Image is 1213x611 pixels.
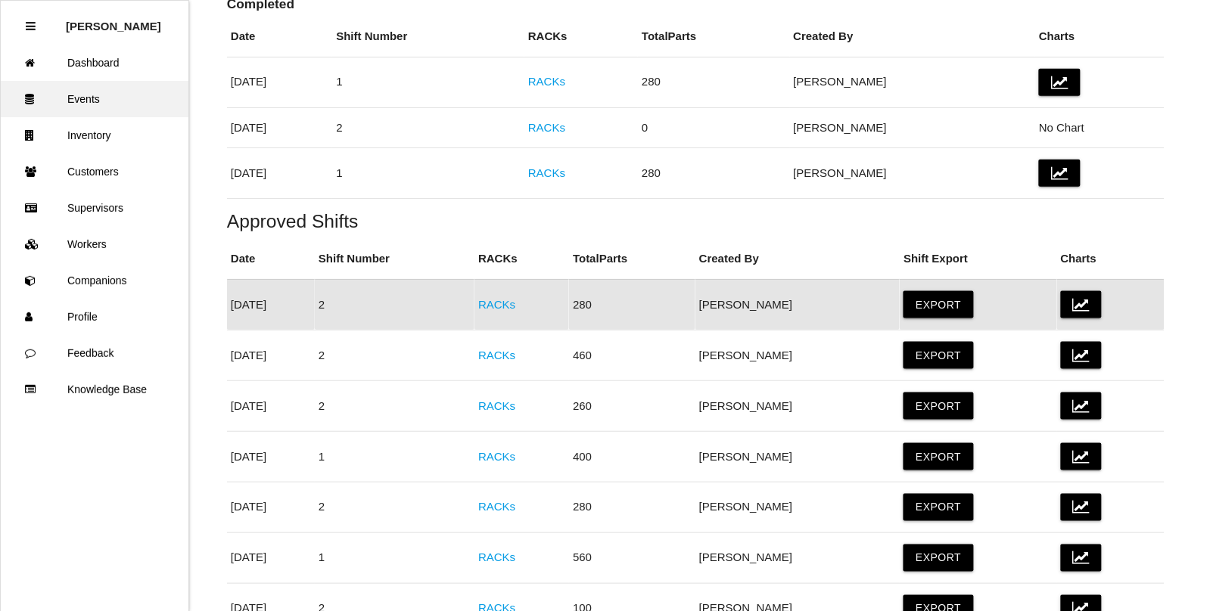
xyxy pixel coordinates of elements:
[528,75,565,88] a: RACKs
[315,330,474,380] td: 2
[478,399,515,412] a: RACKs
[638,57,789,107] td: 280
[528,166,565,179] a: RACKs
[1,335,188,371] a: Feedback
[474,239,569,279] th: RACKs
[790,107,1036,148] td: [PERSON_NAME]
[315,380,474,431] td: 2
[528,121,565,134] a: RACKs
[1,117,188,154] a: Inventory
[695,330,900,380] td: [PERSON_NAME]
[695,431,900,482] td: [PERSON_NAME]
[315,482,474,532] td: 2
[638,107,789,148] td: 0
[1,81,188,117] a: Events
[638,17,789,57] th: Total Parts
[227,17,332,57] th: Date
[904,443,973,470] button: Export
[227,239,315,279] th: Date
[638,148,789,199] td: 280
[904,342,973,369] button: Export
[1,45,188,81] a: Dashboard
[227,380,315,431] td: [DATE]
[569,431,695,482] td: 400
[478,501,515,513] a: RACKs
[695,482,900,532] td: [PERSON_NAME]
[1,371,188,408] a: Knowledge Base
[315,279,474,330] td: 2
[790,17,1036,57] th: Created By
[1,154,188,190] a: Customers
[900,239,1056,279] th: Shift Export
[332,107,524,148] td: 2
[1035,17,1165,57] th: Charts
[569,532,695,583] td: 560
[227,148,332,199] td: [DATE]
[569,482,695,532] td: 280
[227,330,315,380] td: [DATE]
[695,239,900,279] th: Created By
[1,299,188,335] a: Profile
[904,291,973,318] button: Export
[478,298,515,311] a: RACKs
[1035,107,1165,148] td: No Chart
[66,8,161,33] p: Rosie Blandino
[695,532,900,583] td: [PERSON_NAME]
[569,279,695,330] td: 280
[1057,239,1165,279] th: Charts
[227,532,315,583] td: [DATE]
[227,107,332,148] td: [DATE]
[26,8,36,45] div: Close
[695,380,900,431] td: [PERSON_NAME]
[332,148,524,199] td: 1
[904,494,973,521] button: Export
[1,262,188,299] a: Companions
[227,279,315,330] td: [DATE]
[1,190,188,226] a: Supervisors
[904,392,973,420] button: Export
[315,431,474,482] td: 1
[695,279,900,330] td: [PERSON_NAME]
[569,330,695,380] td: 460
[904,544,973,572] button: Export
[478,551,515,564] a: RACKs
[478,349,515,361] a: RACKs
[524,17,638,57] th: RACKs
[227,431,315,482] td: [DATE]
[227,482,315,532] td: [DATE]
[1,226,188,262] a: Workers
[332,57,524,107] td: 1
[332,17,524,57] th: Shift Number
[569,239,695,279] th: Total Parts
[790,57,1036,107] td: [PERSON_NAME]
[569,380,695,431] td: 260
[227,211,1165,231] h5: Approved Shifts
[227,57,332,107] td: [DATE]
[790,148,1036,199] td: [PERSON_NAME]
[315,532,474,583] td: 1
[478,450,515,463] a: RACKs
[315,239,474,279] th: Shift Number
